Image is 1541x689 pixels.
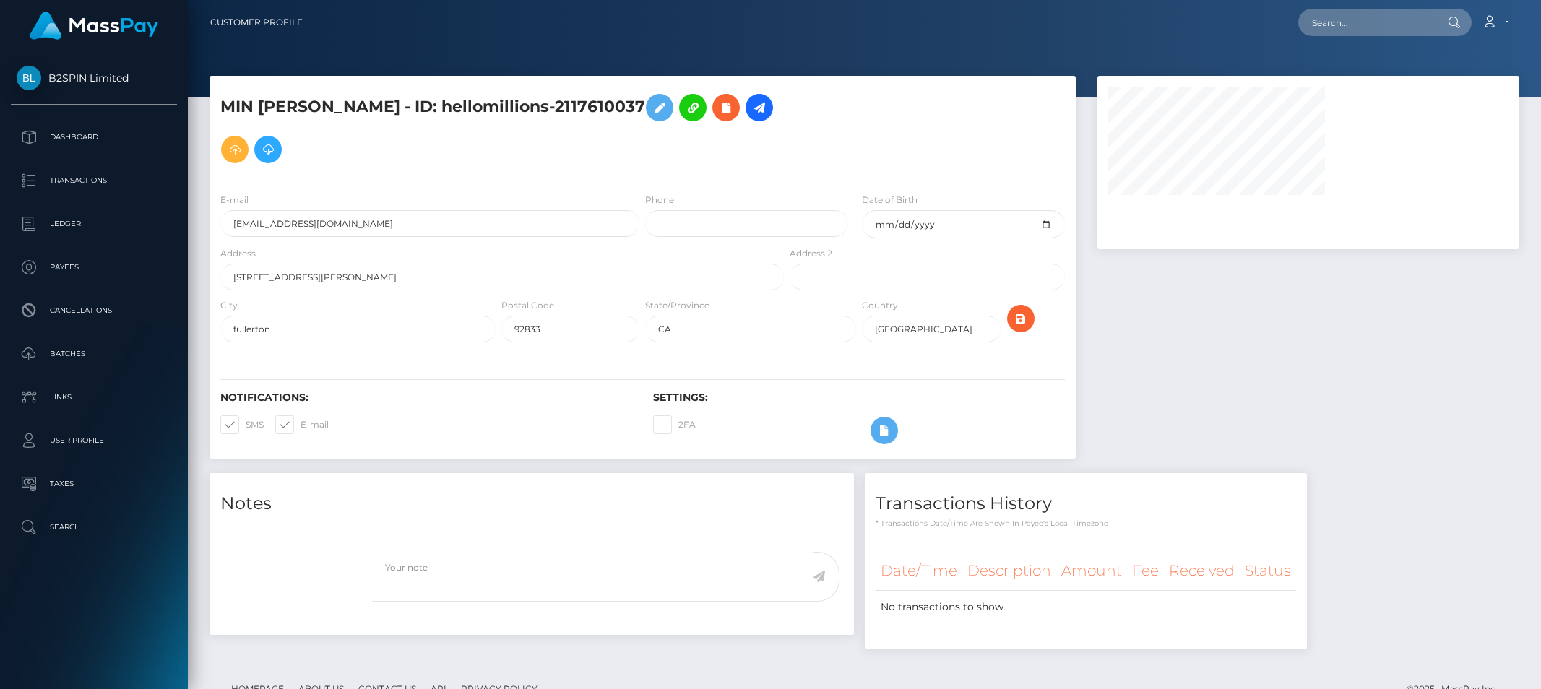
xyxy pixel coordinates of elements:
[220,87,776,170] h5: MIN [PERSON_NAME] - ID: hellomillions-2117610037
[210,7,303,38] a: Customer Profile
[11,71,177,84] span: B2SPIN Limited
[1127,551,1164,591] th: Fee
[17,126,171,148] p: Dashboard
[30,12,158,40] img: MassPay Logo
[1240,551,1296,591] th: Status
[11,379,177,415] a: Links
[220,194,249,207] label: E-mail
[11,422,177,459] a: User Profile
[17,343,171,365] p: Batches
[653,415,696,434] label: 2FA
[746,94,773,121] a: Initiate Payout
[17,213,171,235] p: Ledger
[1164,551,1240,591] th: Received
[645,194,674,207] label: Phone
[862,194,918,207] label: Date of Birth
[11,119,177,155] a: Dashboard
[220,491,843,516] h4: Notes
[220,391,631,404] h6: Notifications:
[11,162,177,199] a: Transactions
[876,518,1296,529] p: * Transactions date/time are shown in payee's local timezone
[876,551,962,591] th: Date/Time
[876,591,1296,624] td: No transactions to show
[17,300,171,321] p: Cancellations
[962,551,1056,591] th: Description
[1056,551,1127,591] th: Amount
[1298,9,1434,36] input: Search...
[220,299,238,312] label: City
[790,247,832,260] label: Address 2
[220,247,256,260] label: Address
[17,256,171,278] p: Payees
[11,509,177,545] a: Search
[876,491,1296,516] h4: Transactions History
[17,170,171,191] p: Transactions
[11,206,177,242] a: Ledger
[11,466,177,502] a: Taxes
[17,430,171,451] p: User Profile
[17,386,171,408] p: Links
[645,299,709,312] label: State/Province
[11,292,177,329] a: Cancellations
[11,249,177,285] a: Payees
[17,473,171,495] p: Taxes
[17,516,171,538] p: Search
[275,415,329,434] label: E-mail
[501,299,554,312] label: Postal Code
[17,66,41,90] img: B2SPIN Limited
[220,415,264,434] label: SMS
[653,391,1064,404] h6: Settings:
[862,299,898,312] label: Country
[11,336,177,372] a: Batches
